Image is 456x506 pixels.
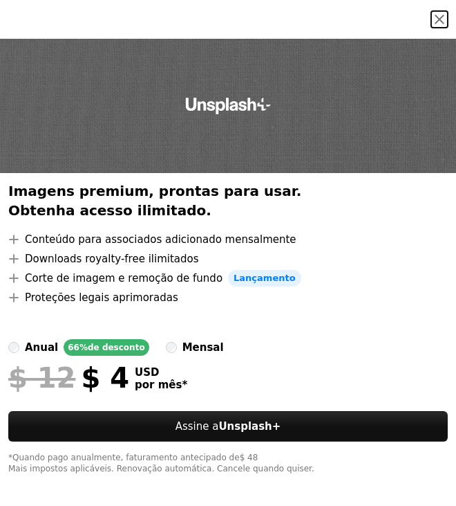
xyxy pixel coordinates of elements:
div: 66% de desconto [64,339,149,356]
div: *Quando pago anualmente, faturamento antecipado de $ 48 Mais impostos aplicáveis. Renovação autom... [8,453,448,475]
h2: Imagens premium, prontas para usar. Obtenha acesso ilimitado. [8,181,448,220]
span: por mês * [135,379,187,391]
li: Conteúdo para associados adicionado mensalmente [8,231,448,248]
strong: Unsplash+ [218,420,281,433]
span: USD [135,366,187,379]
div: mensal [182,339,224,356]
span: $ 12 [8,361,75,395]
input: anual66%de desconto [8,342,19,353]
input: mensal [166,342,177,353]
div: $ 4 [8,361,129,395]
li: Proteções legais aprimoradas [8,289,448,306]
li: Corte de imagem e remoção de fundo [8,270,448,287]
button: Assine aUnsplash+ [8,411,448,442]
li: Downloads royalty-free ilimitados [8,251,448,267]
div: anual [25,339,58,356]
span: Lançamento [228,270,301,287]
